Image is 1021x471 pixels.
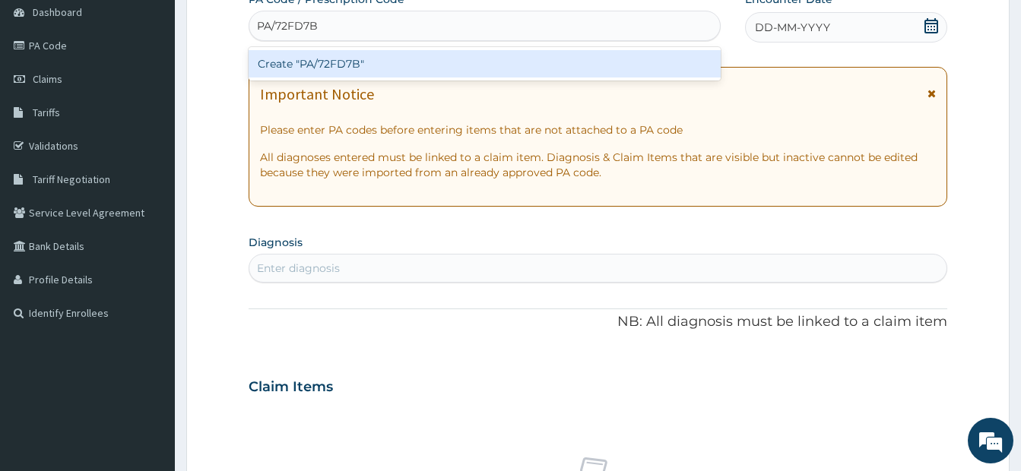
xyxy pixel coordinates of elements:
[33,5,82,19] span: Dashboard
[260,122,936,138] p: Please enter PA codes before entering items that are not attached to a PA code
[260,150,936,180] p: All diagnoses entered must be linked to a claim item. Diagnosis & Claim Items that are visible bu...
[33,106,60,119] span: Tariffs
[257,261,340,276] div: Enter diagnosis
[79,85,255,105] div: Chat with us now
[249,379,333,396] h3: Claim Items
[249,235,303,250] label: Diagnosis
[260,86,374,103] h1: Important Notice
[249,312,947,332] p: NB: All diagnosis must be linked to a claim item
[249,50,721,77] div: Create "PA/72FD7B"
[33,72,62,86] span: Claims
[28,76,62,114] img: d_794563401_company_1708531726252_794563401
[249,8,286,44] div: Minimize live chat window
[33,172,110,186] span: Tariff Negotiation
[8,311,290,365] textarea: Type your message and hit 'Enter'
[88,140,210,293] span: We're online!
[755,20,830,35] span: DD-MM-YYYY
